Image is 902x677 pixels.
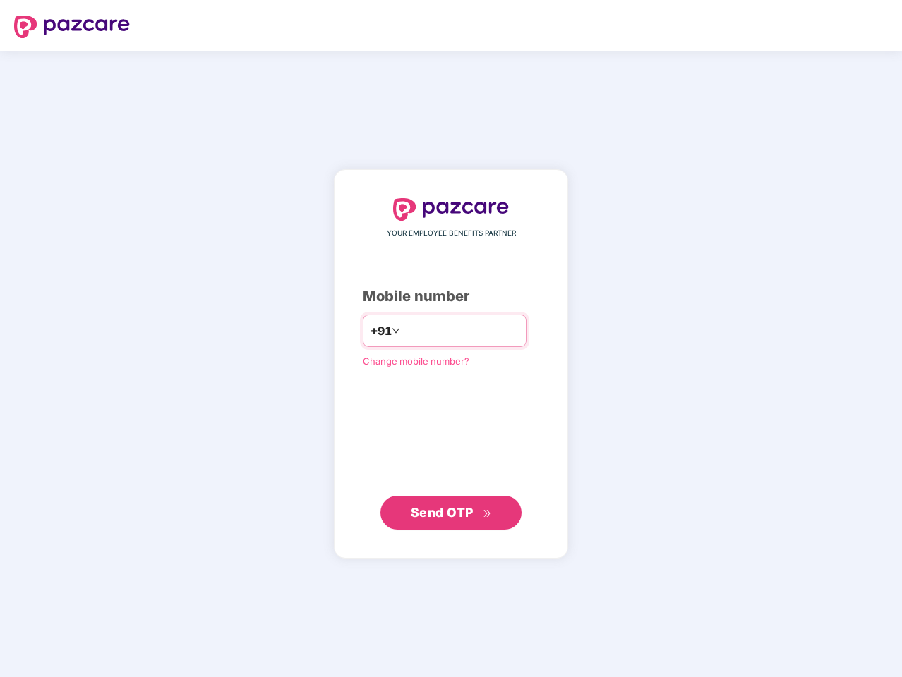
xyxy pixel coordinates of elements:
span: down [392,327,400,335]
span: +91 [371,322,392,340]
img: logo [393,198,509,221]
button: Send OTPdouble-right [380,496,522,530]
span: YOUR EMPLOYEE BENEFITS PARTNER [387,228,516,239]
a: Change mobile number? [363,355,469,367]
span: Send OTP [411,505,474,520]
span: double-right [483,509,492,518]
img: logo [14,16,130,38]
div: Mobile number [363,286,539,307]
